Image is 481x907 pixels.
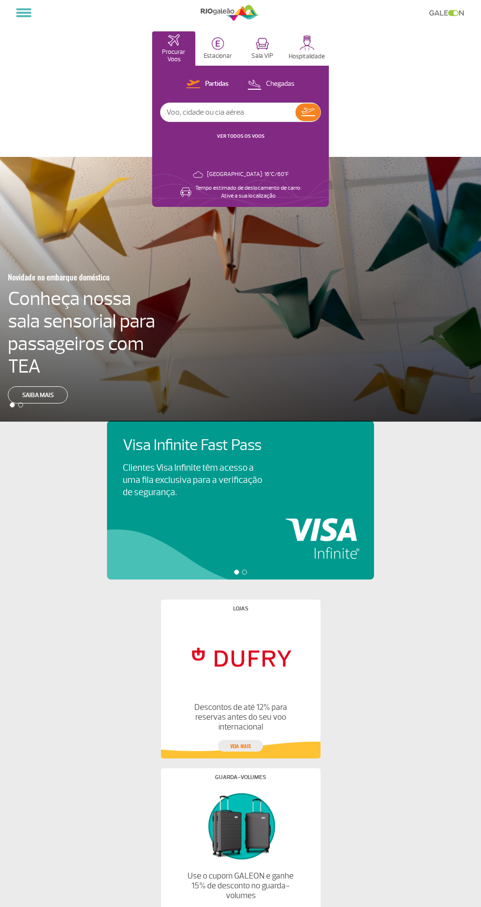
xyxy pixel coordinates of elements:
[168,34,180,46] img: airplaneHomeActive.svg
[187,619,294,695] img: Lojas
[157,49,190,63] p: Procurar Voos
[251,52,273,60] p: Sala VIP
[205,79,229,89] p: Partidas
[215,775,266,780] h4: Guarda-volumes
[123,462,262,499] p: Clientes Visa Infinite têm acesso a uma fila exclusiva para a verificação de segurança.
[299,35,315,50] img: hospitality.svg
[160,103,295,122] input: Voo, cidade ou cia aérea
[152,31,195,66] button: Procurar Voos
[214,132,267,140] button: VER TODOS OS VOOS
[240,31,284,66] button: Sala VIP
[285,31,329,66] button: Hospitalidade
[289,53,325,60] p: Hospitalidade
[196,31,240,66] button: Estacionar
[187,788,294,863] img: Guarda-volumes
[204,52,232,60] p: Estacionar
[244,78,297,91] button: Chegadas
[217,133,265,139] a: VER TODOS OS VOOS
[184,78,232,91] button: Partidas
[8,386,68,403] a: Saiba mais
[195,184,301,200] p: Tempo estimado de deslocamento de carro: Ative a sua localização
[207,171,289,178] p: [GEOGRAPHIC_DATA]: 16°C/60°F
[8,287,164,378] h4: Conheça nossa sala sensorial para passageiros com TEA
[187,871,294,901] p: Use o cupom GALEON e ganhe 15% de desconto no guarda-volumes
[212,37,224,50] img: carParkingHome.svg
[187,703,294,732] p: Descontos de até 12% para reservas antes do seu voo internacional
[123,436,279,454] h4: Visa Infinite Fast Pass
[256,38,269,50] img: vipRoom.svg
[233,606,248,611] h4: Lojas
[266,79,294,89] p: Chegadas
[218,740,263,752] a: veja mais
[123,436,358,499] a: Visa Infinite Fast PassClientes Visa Infinite têm acesso a uma fila exclusiva para a verificação ...
[8,267,172,287] h3: Novidade no embarque doméstico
